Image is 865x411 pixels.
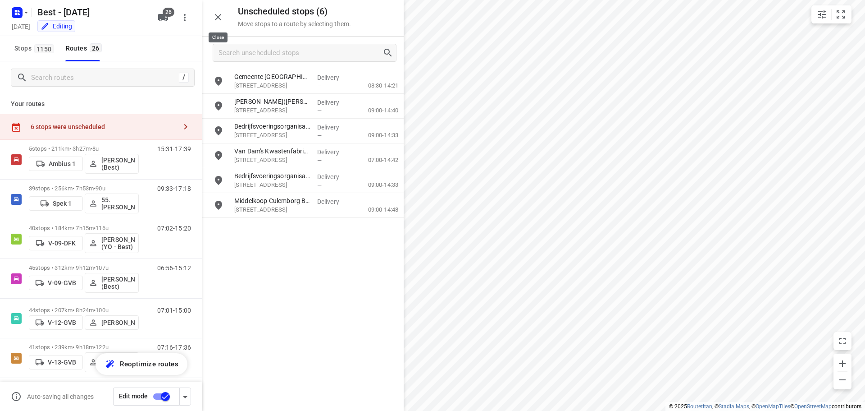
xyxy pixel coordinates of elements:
[53,200,72,207] p: Spek 1
[90,43,102,52] span: 26
[317,148,351,157] p: Delivery
[85,154,139,174] button: [PERSON_NAME] (Best)
[48,359,76,366] p: V-13-GVB
[94,344,96,351] span: •
[317,83,322,89] span: —
[234,122,310,131] p: Bedrijfsvoeringsorganisatie West-Betuwe - Gemeente Culemborg(Rowena)
[234,72,310,81] p: Gemeente Culemborg - De Salaamander(Bert Sluijsman)
[94,225,96,231] span: •
[96,344,109,351] span: 122u
[29,185,139,192] p: 39 stops • 256km • 7h53m
[29,264,139,271] p: 45 stops • 312km • 9h12m
[49,160,76,167] p: Ambius 1
[29,355,83,369] button: V-13-GVB
[11,99,191,109] p: Your routes
[101,236,135,250] p: [PERSON_NAME] (YO - Best)
[317,197,351,206] p: Delivery
[157,225,191,232] p: 07:02-15:20
[29,344,139,351] p: 41 stops • 239km • 9h18m
[719,403,749,410] a: Stadia Maps
[219,46,382,60] input: Search unscheduled stops
[382,47,396,58] div: Search
[317,73,351,82] p: Delivery
[238,6,351,17] h5: Unscheduled stops ( 6 )
[29,236,83,250] button: V-09-DFK
[234,171,310,180] p: Bedrijfsvoeringsorganisatie West-Betuwe - BWB (Stadskantoor CB)(Rowena van de Vooren)
[234,97,310,106] p: Ahrend - Gispen - Culemborg(Petra Bart)
[29,157,83,171] button: Ambius 1
[354,106,398,115] p: 09:00-14:40
[85,273,139,293] button: [PERSON_NAME] (Best)
[29,225,139,231] p: 40 stops • 184km • 7h15m
[31,123,177,130] div: 6 stops were unscheduled
[832,5,850,23] button: Fit zoom
[41,22,72,31] div: You are currently in edit mode.
[94,307,96,314] span: •
[317,207,322,213] span: —
[85,352,139,372] button: [PERSON_NAME] (ZZP - Best)
[101,276,135,290] p: [PERSON_NAME] (Best)
[91,145,92,152] span: •
[48,319,76,326] p: V-12-GVB
[101,196,135,211] p: 55. [PERSON_NAME]
[317,157,322,164] span: —
[794,403,832,410] a: OpenStreetMap
[202,69,404,410] div: grid
[317,182,322,189] span: —
[756,403,790,410] a: OpenMapTiles
[85,194,139,213] button: 55. [PERSON_NAME]
[101,319,135,326] p: [PERSON_NAME]
[163,8,174,17] span: 26
[354,205,398,214] p: 09:00-14:48
[813,5,831,23] button: Map settings
[234,180,310,189] p: Ridderstraat 250, Culemborg
[29,145,139,152] p: 5 stops • 211km • 3h27m
[234,147,310,156] p: Van Dam's Kwastenfabriek(John Feimann)
[96,185,105,192] span: 90u
[94,264,96,271] span: •
[120,358,178,370] span: Reoptimize routes
[687,403,712,410] a: Routetitan
[157,307,191,314] p: 07:01-15:00
[157,344,191,351] p: 07:16-17:36
[29,307,139,314] p: 44 stops • 207km • 8h24m
[234,106,310,115] p: Parallelweg West 23, Culemborg
[48,279,76,286] p: V-09-GVB
[29,276,83,290] button: V-09-GVB
[96,264,109,271] span: 107u
[8,21,34,32] h5: Project date
[669,403,861,410] li: © 2025 , © , © © contributors
[66,43,105,54] div: Routes
[317,132,322,139] span: —
[29,315,83,330] button: V-12-GVB
[238,20,351,28] p: Move stops to a route by selecting them.
[94,185,96,192] span: •
[157,264,191,272] p: 06:56-15:12
[85,315,139,330] button: [PERSON_NAME]
[27,393,94,400] p: Auto-saving all changes
[96,225,109,231] span: 116u
[234,131,310,140] p: Ridderstraat 250, Culemborg
[354,131,398,140] p: 09:00-14:33
[234,205,310,214] p: [STREET_ADDRESS]
[317,98,351,107] p: Delivery
[234,196,310,205] p: Middelkoop Culemborg B.V.(Rochelle Middelkoop)
[354,156,398,165] p: 07:00-14:42
[354,81,398,90] p: 08:30-14:21
[180,391,191,402] div: Driver app settings
[234,81,310,90] p: [STREET_ADDRESS]
[157,145,191,152] p: 15:31-17:39
[154,9,172,27] button: 26
[811,5,851,23] div: small contained button group
[101,157,135,171] p: [PERSON_NAME] (Best)
[354,180,398,189] p: 09:00-14:33
[34,5,150,19] h5: Rename
[85,233,139,253] button: [PERSON_NAME] (YO - Best)
[234,156,310,165] p: [STREET_ADDRESS]
[34,44,54,53] span: 1150
[119,393,148,400] span: Edit mode
[317,107,322,114] span: —
[92,145,99,152] span: 8u
[176,9,194,27] button: More
[157,185,191,192] p: 09:33-17:18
